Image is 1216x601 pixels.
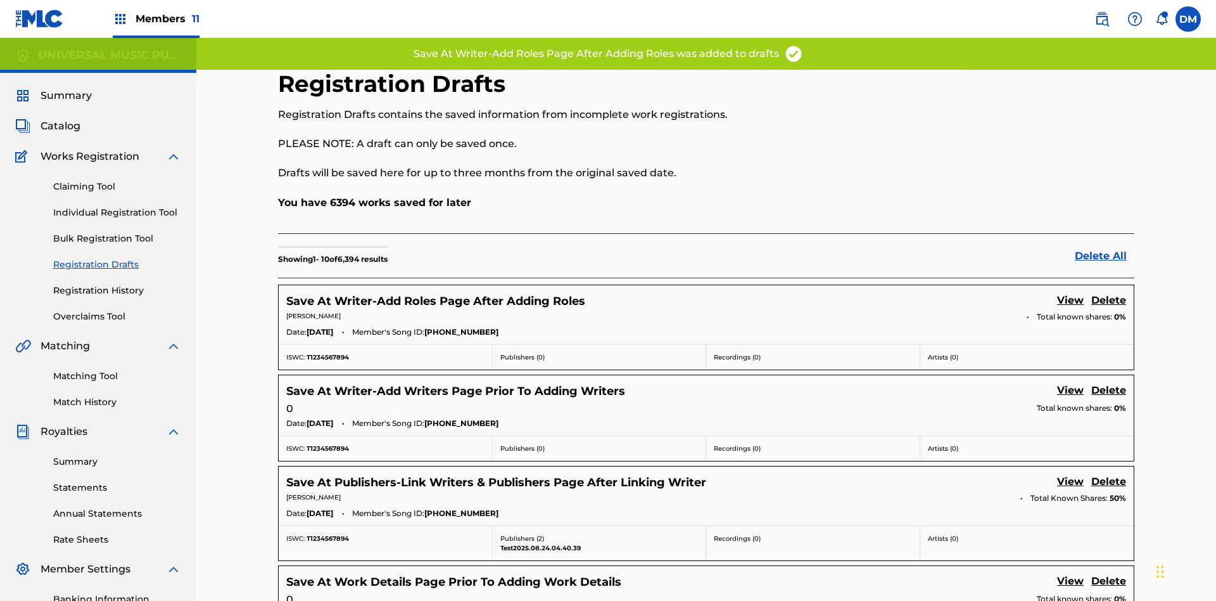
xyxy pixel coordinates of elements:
[166,339,181,354] img: expand
[53,481,181,494] a: Statements
[192,13,199,25] span: 11
[1091,383,1126,400] a: Delete
[15,149,32,164] img: Works Registration
[41,88,92,103] span: Summary
[307,353,349,361] span: T1234567894
[1114,311,1126,323] span: 0%
[1114,403,1126,414] span: 0%
[278,136,937,152] p: PLEASE NOTE: A draft can only be saved once.
[53,310,181,323] a: Overclaims Tool
[1153,540,1216,601] iframe: Chat Widget
[113,11,128,27] img: Top Rightsholders
[500,444,699,453] p: Publishers ( 0 )
[15,424,30,439] img: Royalties
[286,353,305,361] span: ISWC:
[166,424,181,439] img: expand
[15,562,30,577] img: Member Settings
[714,352,912,362] p: Recordings ( 0 )
[286,326,307,338] span: Date:
[53,206,181,219] a: Individual Registration Tool
[1057,574,1084,591] a: View
[286,575,621,590] h5: Save At Work Details Page Prior To Adding Work Details
[41,562,130,577] span: Member Settings
[500,543,699,553] p: Test2025.08.24.04.40.39
[500,352,699,362] p: Publishers ( 0 )
[1122,6,1148,32] div: Help
[53,258,181,271] a: Registration Drafts
[307,418,333,429] span: [DATE]
[1110,493,1126,504] span: 50 %
[1057,383,1084,400] a: View
[41,339,90,354] span: Matching
[53,284,181,297] a: Registration History
[166,149,181,164] img: expand
[286,534,305,543] span: ISWC:
[1089,6,1115,32] a: Public Search
[1155,13,1168,25] div: Notifications
[41,149,139,164] span: Works Registration
[784,44,803,63] img: access
[53,533,181,546] a: Rate Sheets
[352,508,424,519] span: Member's Song ID:
[424,418,498,429] span: [PHONE_NUMBER]
[1037,311,1114,323] span: Total known shares:
[53,455,181,469] a: Summary
[53,396,181,409] a: Match History
[352,418,424,429] span: Member's Song ID:
[1037,403,1114,414] span: Total known shares:
[424,326,498,338] span: [PHONE_NUMBER]
[1057,474,1084,491] a: View
[278,254,388,265] p: Showing 1 - 10 of 6,394 results
[714,534,912,543] p: Recordings ( 0 )
[53,232,181,245] a: Bulk Registration Tool
[500,534,699,543] p: Publishers ( 2 )
[1030,493,1110,504] span: Total Known Shares:
[307,326,333,338] span: [DATE]
[307,444,349,453] span: T1234567894
[15,10,64,28] img: MLC Logo
[136,11,199,26] span: Members
[714,444,912,453] p: Recordings ( 0 )
[166,562,181,577] img: expand
[278,195,1134,210] p: You have 6394 works saved for later
[286,493,341,501] span: [PERSON_NAME]
[41,119,80,134] span: Catalog
[928,534,1127,543] p: Artists ( 0 )
[286,418,307,429] span: Date:
[286,384,625,399] h5: Save At Writer-Add Writers Page Prior To Adding Writers
[1127,11,1143,27] img: help
[15,119,30,134] img: Catalog
[53,370,181,383] a: Matching Tool
[53,180,181,193] a: Claiming Tool
[1175,6,1201,32] div: User Menu
[15,88,92,103] a: SummarySummary
[1094,11,1110,27] img: search
[414,46,779,61] p: Save At Writer-Add Roles Page After Adding Roles was added to drafts
[278,165,937,181] p: Drafts will be saved here for up to three months from the original saved date.
[286,444,305,453] span: ISWC:
[424,508,498,519] span: [PHONE_NUMBER]
[41,424,87,439] span: Royalties
[53,507,181,520] a: Annual Statements
[928,352,1127,362] p: Artists ( 0 )
[286,475,706,490] h5: Save At Publishers-Link Writers & Publishers Page After Linking Writer
[307,534,349,543] span: T1234567894
[1091,293,1126,310] a: Delete
[352,326,424,338] span: Member's Song ID:
[286,312,341,320] span: [PERSON_NAME]
[278,107,937,122] p: Registration Drafts contains the saved information from incomplete work registrations.
[286,401,1126,417] div: 0
[1075,249,1134,264] a: Delete All
[307,508,333,519] span: [DATE]
[286,294,585,309] h5: Save At Writer-Add Roles Page After Adding Roles
[928,444,1127,453] p: Artists ( 0 )
[278,70,512,98] h2: Registration Drafts
[1057,293,1084,310] a: View
[1091,574,1126,591] a: Delete
[15,339,31,354] img: Matching
[1156,553,1164,591] div: Drag
[1091,474,1126,491] a: Delete
[286,508,307,519] span: Date:
[15,88,30,103] img: Summary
